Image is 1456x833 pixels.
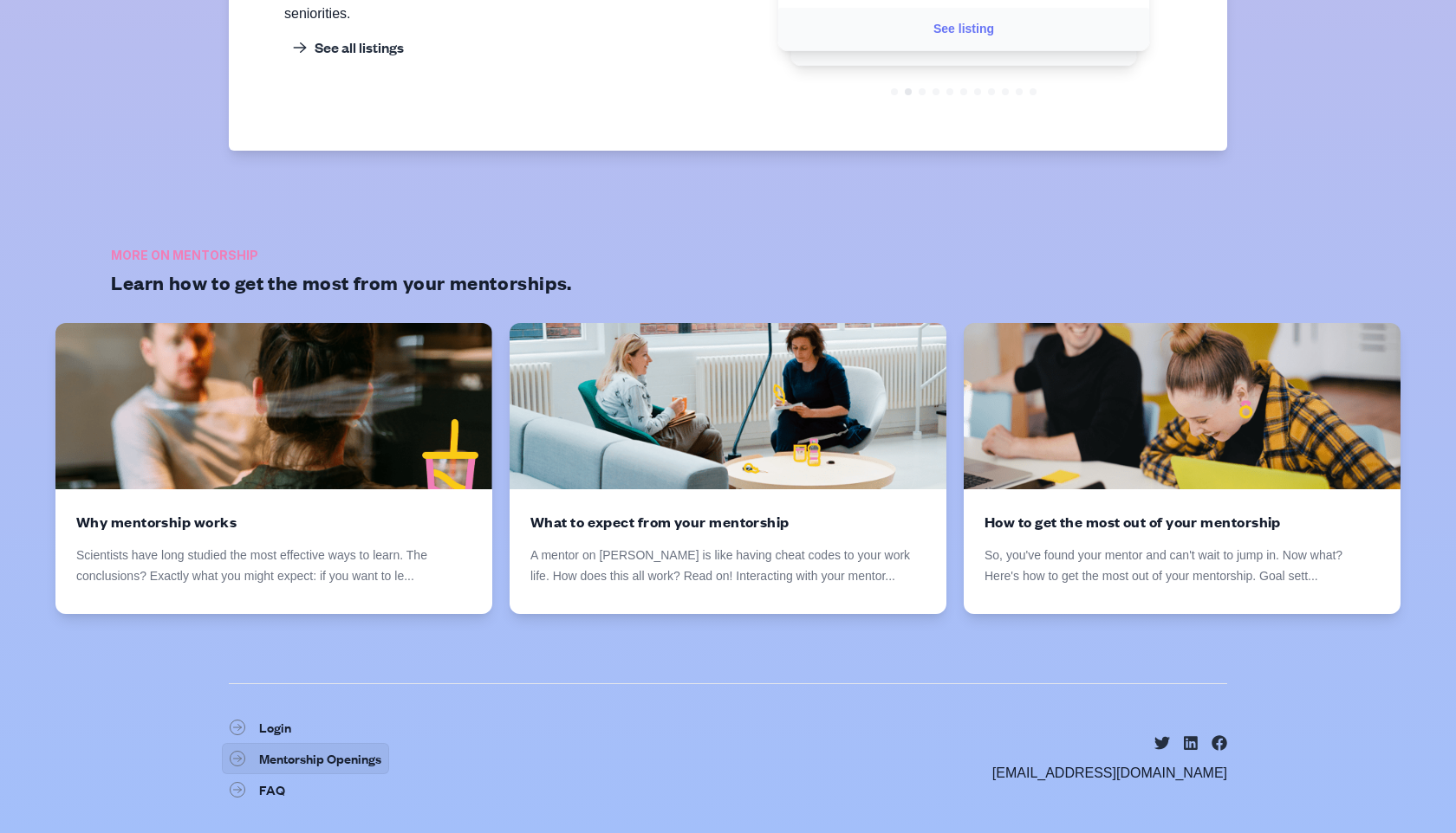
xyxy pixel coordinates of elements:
[530,510,926,534] h3: What to expect from your mentorship
[111,269,1345,295] h2: Learn how to get the most from your mentorships.
[222,743,389,774] a: Mentorship Openings
[222,712,389,743] a: Login
[964,323,1401,614] a: How to get the most out of your mentorshipSo, you've found your mentor and can't wait to jump in....
[284,32,412,63] a: See all listings
[964,323,1401,489] img: 3.png
[55,323,492,614] a: Why mentorship worksScientists have long studied the most effective ways to learn. The conclusion...
[222,774,389,805] a: FAQ
[76,510,471,534] h3: Why mentorship works
[985,545,1380,586] p: So, you've found your mentor and can't wait to jump in. Now what? Here's how to get the most out ...
[76,545,471,586] p: Scientists have long studied the most effective ways to learn. The conclusions? Exactly what you ...
[530,545,926,586] p: A mentor on [PERSON_NAME] is like having cheat codes to your work life. How does this all work? R...
[510,323,946,614] a: What to expect from your mentorshipA mentor on [PERSON_NAME] is like having cheat codes to your w...
[111,248,1345,263] span: More on mentorship
[791,23,1136,66] a: See listing
[992,765,1227,782] a: [EMAIL_ADDRESS][DOMAIN_NAME]
[778,8,1149,51] a: See listing
[55,323,492,489] img: 1.png
[985,510,1380,534] h3: How to get the most out of your mentorship
[510,323,946,489] img: 2.png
